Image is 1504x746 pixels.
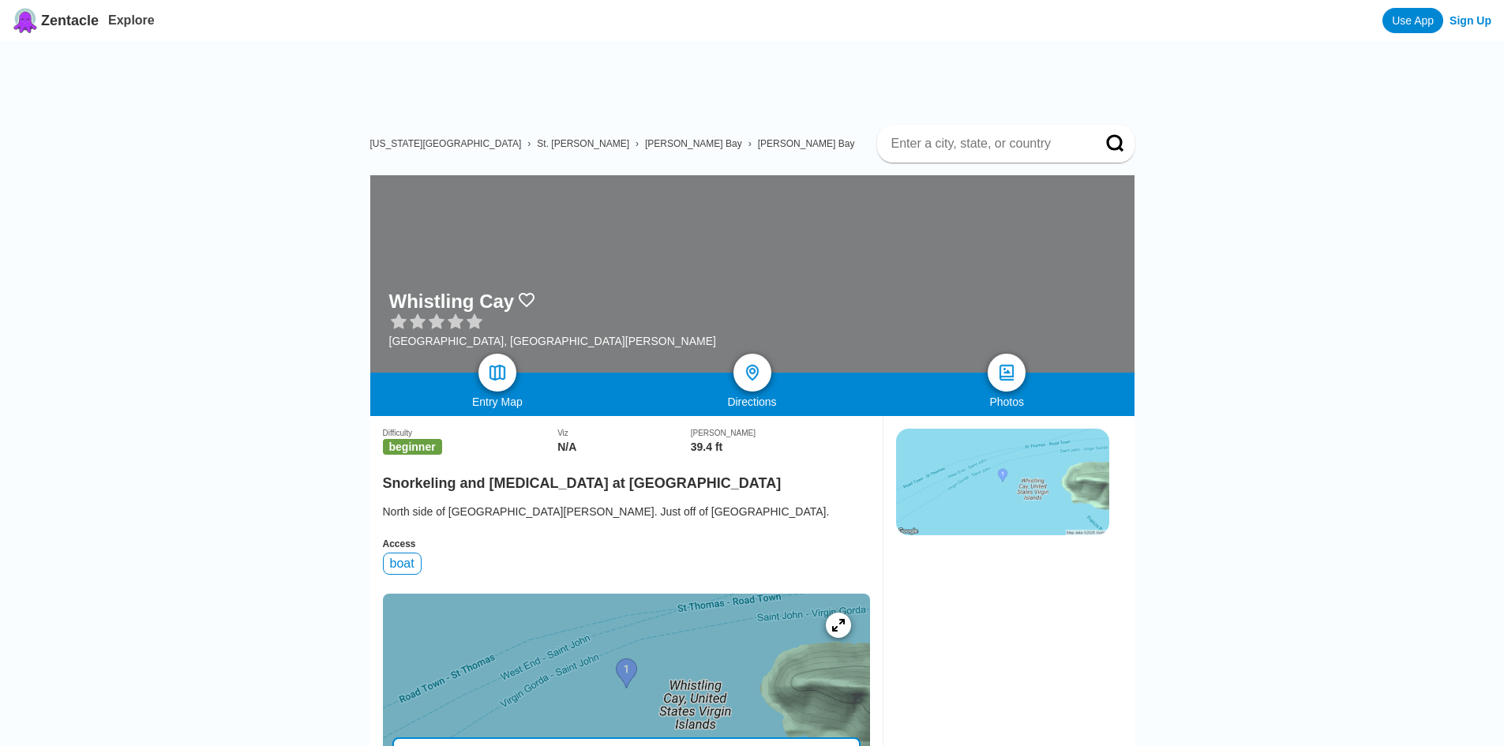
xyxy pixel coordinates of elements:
[636,138,639,149] span: ›
[383,439,442,455] span: beginner
[370,395,625,408] div: Entry Map
[896,429,1109,535] img: staticmap
[988,354,1026,392] a: photos
[13,8,38,33] img: Zentacle logo
[383,466,870,492] h2: Snorkeling and [MEDICAL_DATA] at [GEOGRAPHIC_DATA]
[488,363,507,382] img: map
[890,136,1084,152] input: Enter a city, state, or country
[691,429,870,437] div: [PERSON_NAME]
[1450,14,1491,27] a: Sign Up
[383,504,870,519] div: North side of [GEOGRAPHIC_DATA][PERSON_NAME]. Just off of [GEOGRAPHIC_DATA].
[389,335,716,347] div: [GEOGRAPHIC_DATA], [GEOGRAPHIC_DATA][PERSON_NAME]
[645,138,742,149] a: [PERSON_NAME] Bay
[624,395,880,408] div: Directions
[1382,8,1443,33] a: Use App
[13,8,99,33] a: Zentacle logoZentacle
[383,41,1135,112] iframe: Advertisement
[743,363,762,382] img: directions
[880,395,1135,408] div: Photos
[370,138,522,149] a: [US_STATE][GEOGRAPHIC_DATA]
[997,363,1016,382] img: photos
[527,138,531,149] span: ›
[557,429,691,437] div: Viz
[748,138,752,149] span: ›
[383,553,422,575] div: boat
[108,13,155,27] a: Explore
[758,138,855,149] a: [PERSON_NAME] Bay
[41,13,99,29] span: Zentacle
[383,538,870,549] div: Access
[478,354,516,392] a: map
[383,429,558,437] div: Difficulty
[389,291,515,313] h1: Whistling Cay
[691,440,870,453] div: 39.4 ft
[557,440,691,453] div: N/A
[537,138,629,149] a: St. [PERSON_NAME]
